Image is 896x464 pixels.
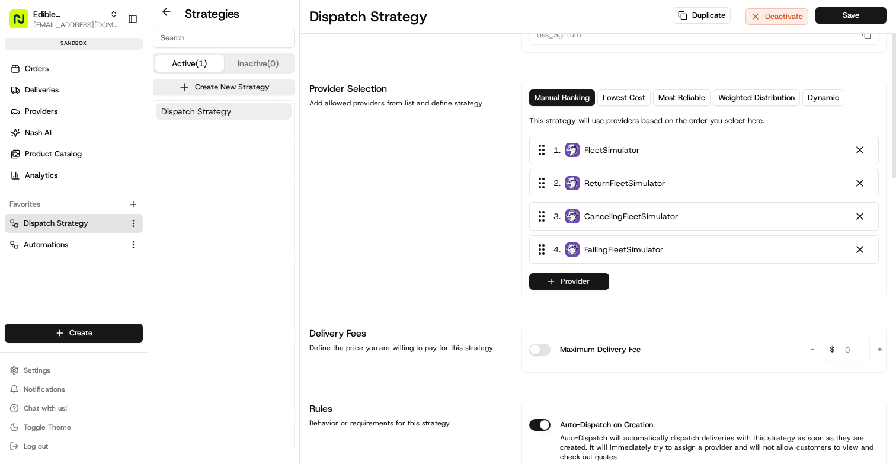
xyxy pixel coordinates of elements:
span: Providers [25,106,57,117]
p: This strategy will use providers based on the order you select here. [529,116,764,126]
h1: Provider Selection [309,82,507,96]
div: 2. ReturnFleetSimulator [529,169,879,197]
button: Dispatch Strategy [5,214,143,233]
p: Welcome 👋 [12,47,216,66]
button: Log out [5,438,143,455]
button: Lowest Cost [597,89,651,106]
button: Deactivate [745,8,808,25]
h1: Dispatch Strategy [309,7,427,26]
span: Pylon [118,201,143,210]
button: Automations [5,235,143,254]
button: Settings [5,362,143,379]
button: Chat with us! [5,400,143,417]
label: Auto-Dispatch on Creation [560,419,653,431]
span: Log out [24,441,48,451]
a: Automations [9,239,124,250]
h1: Delivery Fees [309,327,507,341]
span: Lowest Cost [603,92,645,103]
label: Maximum Delivery Fee [560,344,641,356]
span: FleetSimulator [584,144,639,156]
span: Toggle Theme [24,423,71,432]
button: Dispatch Strategy [156,103,292,120]
img: FleetSimulator.png [565,143,580,157]
a: Product Catalog [5,145,148,164]
button: [EMAIL_ADDRESS][DOMAIN_NAME] [33,20,118,30]
span: Dispatch Strategy [24,218,88,229]
a: Providers [5,102,148,121]
input: Search [153,27,295,48]
button: Start new chat [201,117,216,131]
img: 1736555255976-a54dd68f-1ca7-489b-9aae-adbdc363a1c4 [12,113,33,135]
div: 1 . [535,143,639,156]
span: Manual Ranking [535,92,590,103]
a: Dispatch Strategy [9,218,124,229]
span: Automations [24,239,68,250]
span: Orders [25,63,49,74]
span: Dynamic [808,92,839,103]
span: Notifications [24,385,65,394]
div: 3. CancelingFleetSimulator [529,202,879,231]
span: ReturnFleetSimulator [584,177,665,189]
button: Manual Ranking [529,89,595,106]
a: 📗Knowledge Base [7,167,95,188]
button: Duplicate [673,7,731,24]
a: Orders [5,59,148,78]
div: Favorites [5,195,143,214]
span: Deliveries [25,85,59,95]
button: Create New Strategy [153,79,295,95]
div: 3 . [535,210,678,223]
button: Dynamic [802,89,844,106]
div: sandbox [5,38,143,50]
span: CancelingFleetSimulator [584,210,678,222]
a: Deliveries [5,81,148,100]
button: Edible Arrangements API Sandbox [33,8,105,20]
span: Chat with us! [24,404,67,413]
img: Nash [12,12,36,36]
span: FailingFleetSimulator [584,244,663,255]
p: Auto-Dispatch will automatically dispatch deliveries with this strategy as soon as they are creat... [529,433,879,462]
button: Active (1) [155,55,224,72]
div: Define the price you are willing to pay for this strategy [309,343,507,353]
span: Knowledge Base [24,172,91,184]
a: Powered byPylon [84,200,143,210]
a: Analytics [5,166,148,185]
span: API Documentation [112,172,190,184]
button: Toggle Theme [5,419,143,436]
button: Create [5,324,143,343]
span: Create [69,328,92,338]
h1: Rules [309,402,507,416]
a: Nash AI [5,123,148,142]
div: Behavior or requirements for this strategy [309,418,507,428]
div: 1. FleetSimulator [529,136,879,164]
div: 4. FailingFleetSimulator [529,235,879,264]
div: 4 . [535,243,663,256]
div: Add allowed providers from list and define strategy [309,98,507,108]
img: FleetSimulator.png [565,242,580,257]
span: Dispatch Strategy [161,105,231,117]
div: 📗 [12,173,21,183]
img: FleetSimulator.png [565,176,580,190]
button: Edible Arrangements API Sandbox[EMAIL_ADDRESS][DOMAIN_NAME] [5,5,123,33]
span: Product Catalog [25,149,82,159]
button: Provider [529,273,609,290]
div: We're available if you need us! [40,125,150,135]
button: Notifications [5,381,143,398]
span: Settings [24,366,50,375]
span: Weighted Distribution [718,92,795,103]
button: Inactive (0) [224,55,293,72]
span: Most Reliable [658,92,705,103]
div: 💻 [100,173,110,183]
button: Most Reliable [653,89,711,106]
span: Nash AI [25,127,52,138]
div: Start new chat [40,113,194,125]
img: FleetSimulator.png [565,209,580,223]
span: $ [825,340,839,363]
a: 💻API Documentation [95,167,195,188]
button: Save [815,7,887,24]
h2: Strategies [185,5,239,22]
button: Weighted Distribution [713,89,800,106]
